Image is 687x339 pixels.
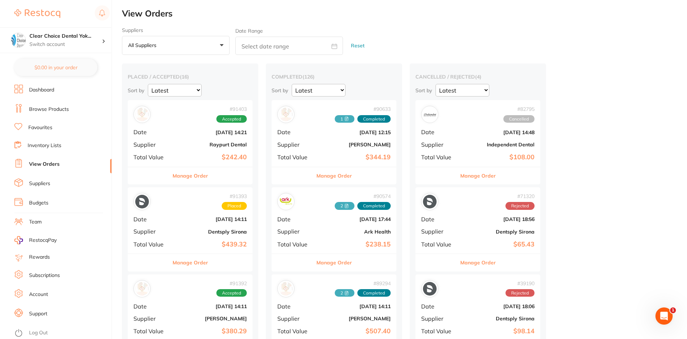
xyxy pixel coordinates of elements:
b: $439.32 [175,241,247,248]
span: Total Value [421,328,457,334]
img: Independent Dental [423,108,437,121]
span: Supplier [421,228,457,235]
span: Total Value [277,241,313,248]
b: [PERSON_NAME] [319,316,391,321]
b: [DATE] 14:11 [319,303,391,309]
b: Raypurt Dental [175,142,247,147]
b: [DATE] 14:11 [175,216,247,222]
span: Total Value [421,154,457,160]
span: Date [421,129,457,135]
span: # 91403 [216,106,247,112]
a: View Orders [29,161,60,168]
div: Dentsply Sirona#91393PlacedDate[DATE] 14:11SupplierDentsply SironaTotal Value$439.32Manage Order [128,187,253,272]
span: Date [133,303,169,310]
span: Total Value [133,154,169,160]
span: Date [133,216,169,222]
span: Total Value [277,328,313,334]
label: Date Range [235,28,263,34]
b: Dentsply Sirona [463,229,535,235]
b: $98.14 [463,328,535,335]
a: RestocqPay [14,236,57,244]
label: Suppliers [122,27,230,33]
img: RestocqPay [14,236,23,244]
button: Manage Order [173,254,208,271]
a: Team [29,218,42,226]
p: Sort by [128,87,144,94]
b: $507.40 [319,328,391,335]
img: Adam Dental [279,282,293,296]
button: Manage Order [173,167,208,184]
span: Accepted [216,115,247,123]
span: Date [277,303,313,310]
span: Placed [222,202,247,210]
button: Manage Order [460,167,496,184]
a: Favourites [28,124,52,131]
iframe: Intercom live chat [655,307,673,325]
h4: Clear Choice Dental Yokine [29,33,102,40]
b: Dentsply Sirona [175,229,247,235]
a: Browse Products [29,106,69,113]
button: Manage Order [460,254,496,271]
span: Date [421,216,457,222]
span: # 71320 [505,193,535,199]
span: Date [277,216,313,222]
b: [DATE] 17:44 [319,216,391,222]
b: [DATE] 12:15 [319,130,391,135]
a: Inventory Lists [28,142,61,149]
p: Sort by [272,87,288,94]
span: # 90633 [335,106,391,112]
b: [DATE] 14:48 [463,130,535,135]
span: Date [277,129,313,135]
b: Independent Dental [463,142,535,147]
span: Date [133,129,169,135]
b: [DATE] 14:21 [175,130,247,135]
input: Select date range [235,37,343,55]
span: Accepted [216,289,247,297]
span: Total Value [133,328,169,334]
img: Raypurt Dental [135,108,149,121]
a: Dashboard [29,86,54,94]
a: Log Out [29,329,48,336]
span: Supplier [277,315,313,322]
h2: completed ( 126 ) [272,74,396,80]
b: Ark Health [319,229,391,235]
span: Rejected [505,289,535,297]
span: Date [421,303,457,310]
b: [DATE] 14:11 [175,303,247,309]
button: Manage Order [316,254,352,271]
span: Received [335,115,354,123]
span: Received [335,289,354,297]
span: Cancelled [503,115,535,123]
b: $242.40 [175,154,247,161]
span: Supplier [133,228,169,235]
div: Raypurt Dental#91403AcceptedDate[DATE] 14:21SupplierRaypurt DentalTotal Value$242.40Manage Order [128,100,253,184]
b: [PERSON_NAME] [319,142,391,147]
b: $344.19 [319,154,391,161]
img: Restocq Logo [14,9,60,18]
span: Completed [357,289,391,297]
button: Manage Order [316,167,352,184]
span: Received [335,202,354,210]
b: Dentsply Sirona [463,316,535,321]
h2: View Orders [122,9,687,19]
span: # 39190 [505,281,535,286]
span: Supplier [133,315,169,322]
span: # 90574 [335,193,391,199]
b: [DATE] 18:56 [463,216,535,222]
button: Log Out [14,328,109,339]
span: Completed [357,202,391,210]
a: Budgets [29,199,48,207]
span: Supplier [277,141,313,148]
a: Restocq Logo [14,5,60,22]
span: Rejected [505,202,535,210]
span: Total Value [133,241,169,248]
button: $0.00 in your order [14,59,97,76]
b: [PERSON_NAME] [175,316,247,321]
span: Supplier [421,141,457,148]
span: RestocqPay [29,237,57,244]
img: Dentsply Sirona [423,282,437,296]
img: Dentsply Sirona [135,195,149,208]
a: Suppliers [29,180,50,187]
b: $108.00 [463,154,535,161]
span: Supplier [277,228,313,235]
